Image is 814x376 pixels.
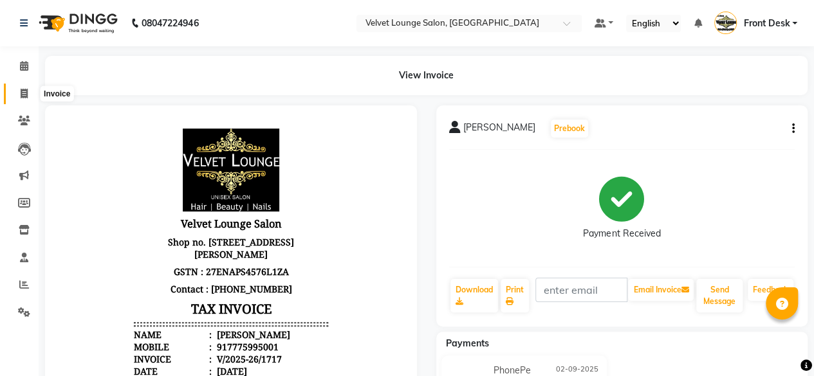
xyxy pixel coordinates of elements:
[156,235,224,247] div: V/2025-26/1717
[156,247,189,259] div: [DATE]
[76,222,154,235] div: Mobile
[446,337,489,349] span: Payments
[628,279,694,301] button: Email Invoice
[501,279,529,312] a: Print
[76,332,147,341] small: by [PERSON_NAME]
[463,121,535,139] span: [PERSON_NAME]
[156,210,232,222] div: [PERSON_NAME]
[125,10,221,93] img: file_1714027796998.jpeg
[714,12,737,34] img: Front Desk
[76,235,154,247] div: Invoice
[76,162,270,179] p: Contact : [PHONE_NUMBER]
[207,341,270,355] span: ₹100.00
[551,120,588,138] button: Prebook
[45,56,808,95] div: View Invoice
[76,247,154,259] div: Date
[76,280,103,292] span: STAFF
[41,86,73,102] div: Invoice
[76,145,270,162] p: GSTN : 27ENAPS4576L1ZA
[76,267,99,280] span: ITEM
[156,222,221,235] div: 917775995001
[76,296,140,309] span: QTY
[151,210,154,222] span: :
[141,296,205,309] span: DISCOUNT
[76,360,123,372] div: SUBTOTAL
[33,5,121,41] img: logo
[151,222,154,235] span: :
[696,279,743,312] button: Send Message
[76,319,270,332] span: Hair - Stylish Shave ([DEMOGRAPHIC_DATA])
[743,17,790,30] span: Front Desk
[234,360,270,372] div: ₹150.00
[583,227,660,240] div: Payment Received
[151,235,154,247] span: :
[76,341,140,355] span: 1
[76,96,270,115] h3: Velvet Lounge Salon
[76,179,270,202] h3: TAX INVOICE
[450,279,498,312] a: Download
[535,278,628,302] input: enter email
[748,279,793,301] a: Feedback
[76,115,270,145] p: Shop no. [STREET_ADDRESS][PERSON_NAME]
[141,341,205,355] span: ₹50.00
[207,296,270,309] span: AMOUNT
[151,247,154,259] span: :
[142,5,198,41] b: 08047224946
[76,210,154,222] div: Name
